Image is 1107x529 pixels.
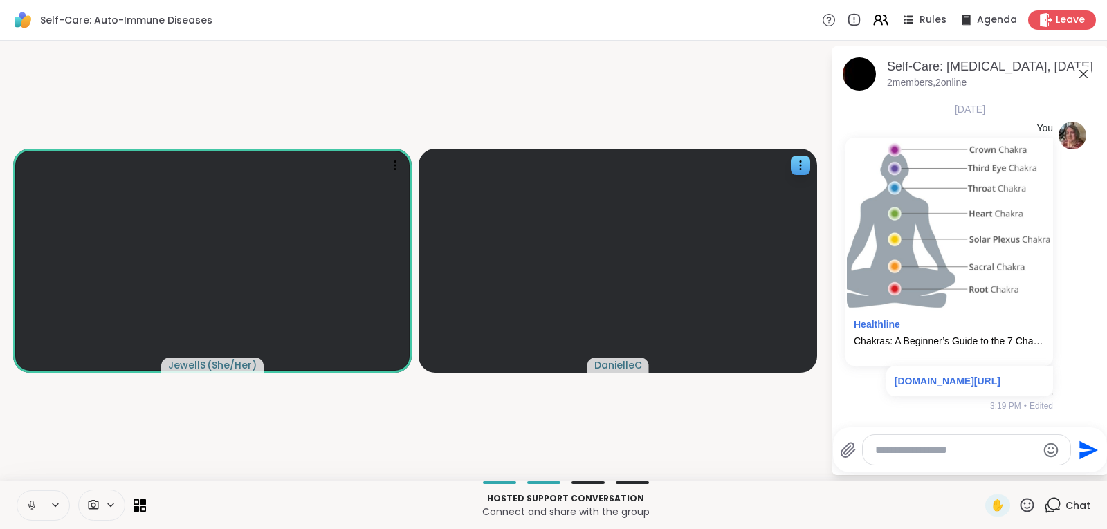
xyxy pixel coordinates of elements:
[991,497,1005,514] span: ✋
[854,319,900,330] a: Attachment
[594,358,642,372] span: DanielleC
[990,400,1021,412] span: 3:19 PM
[168,358,205,372] span: JewellS
[1059,122,1086,149] img: https://sharewell-space-live.sfo3.digitaloceanspaces.com/user-generated/6e62bebd-68f9-442b-8ecb-e...
[1024,400,1027,412] span: •
[1043,442,1059,458] button: Emoji picker
[854,335,1045,347] div: Chakras: A Beginner’s Guide to the 7 Chakras
[946,102,994,116] span: [DATE]
[843,57,876,91] img: Self-Care: Auto-Immune Diseases, Oct 09
[1056,13,1085,27] span: Leave
[1065,499,1090,512] span: Chat
[1030,400,1053,412] span: Edited
[154,492,977,505] p: Hosted support conversation
[920,13,946,27] span: Rules
[977,13,1017,27] span: Agenda
[895,375,1000,387] a: [DOMAIN_NAME][URL]
[887,76,967,90] p: 2 members, 2 online
[154,505,977,519] p: Connect and share with the group
[40,13,212,27] span: Self-Care: Auto-Immune Diseases
[11,8,35,32] img: ShareWell Logomark
[1071,434,1102,465] button: Send
[887,58,1097,75] div: Self-Care: [MEDICAL_DATA], [DATE]
[1036,122,1053,136] h4: You
[207,358,257,372] span: ( She/Her )
[875,443,1036,457] textarea: Type your message
[847,139,1052,311] img: Chakras: A Beginner’s Guide to the 7 Chakras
